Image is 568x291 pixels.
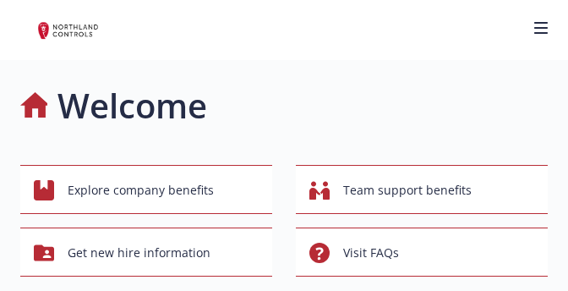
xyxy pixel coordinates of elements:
[343,174,472,206] span: Team support benefits
[20,165,272,214] button: Explore company benefits
[296,228,548,277] button: Visit FAQs
[20,228,272,277] button: Get new hire information
[296,165,548,214] button: Team support benefits
[343,237,399,269] span: Visit FAQs
[57,80,207,131] h1: Welcome
[68,174,214,206] span: Explore company benefits
[68,237,210,269] span: Get new hire information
